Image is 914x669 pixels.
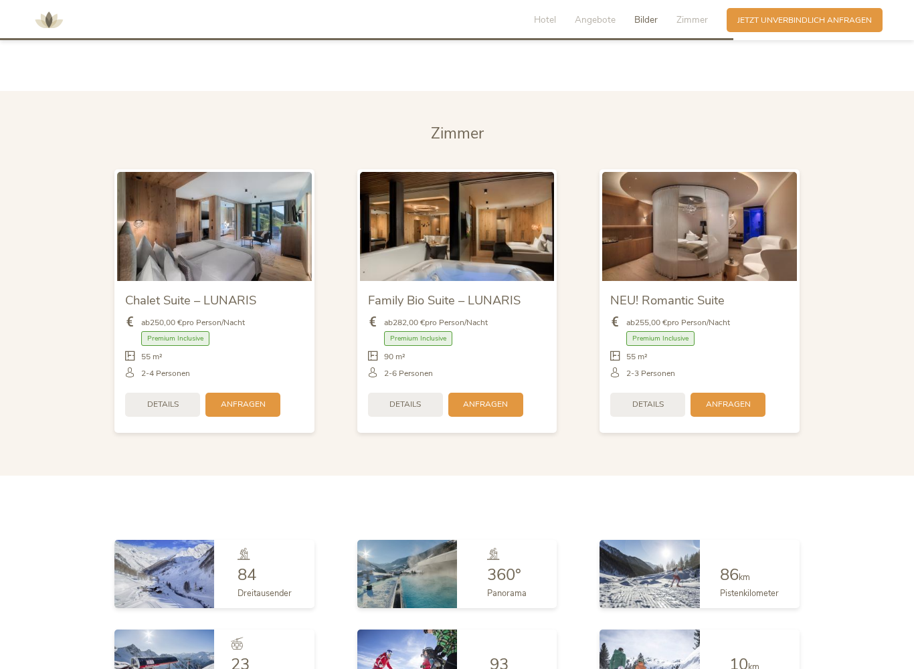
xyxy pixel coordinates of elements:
[634,13,658,26] span: Bilder
[238,564,256,585] span: 84
[676,13,708,26] span: Zimmer
[141,368,190,379] span: 2-4 Personen
[117,172,312,281] img: Chalet Suite – LUNARIS
[720,564,739,585] span: 86
[626,351,648,363] span: 55 m²
[125,292,256,308] span: Chalet Suite – LUNARIS
[141,351,163,363] span: 55 m²
[626,317,730,328] span: ab pro Person/Nacht
[487,587,527,599] span: Panorama
[141,317,245,328] span: ab pro Person/Nacht
[29,16,69,23] a: AMONTI & LUNARIS Wellnessresort
[141,331,209,347] span: Premium Inclusive
[737,15,872,26] span: Jetzt unverbindlich anfragen
[635,317,667,328] b: 255,00 €
[626,368,675,379] span: 2-3 Personen
[384,331,452,347] span: Premium Inclusive
[720,587,779,599] span: Pistenkilometer
[389,399,421,410] span: Details
[221,399,266,410] span: Anfragen
[534,13,556,26] span: Hotel
[238,587,292,599] span: Dreitausender
[431,123,484,144] span: Zimmer
[368,292,521,308] span: Family Bio Suite – LUNARIS
[384,317,488,328] span: ab pro Person/Nacht
[706,399,751,410] span: Anfragen
[632,399,664,410] span: Details
[150,317,182,328] b: 250,00 €
[393,317,425,328] b: 282,00 €
[384,368,433,379] span: 2-6 Personen
[487,564,521,585] span: 360°
[360,172,555,281] img: Family Bio Suite – LUNARIS
[602,172,797,281] img: NEU! Romantic Suite
[739,571,750,583] span: km
[626,331,695,347] span: Premium Inclusive
[147,399,179,410] span: Details
[463,399,508,410] span: Anfragen
[610,292,725,308] span: NEU! Romantic Suite
[575,13,616,26] span: Angebote
[384,351,405,363] span: 90 m²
